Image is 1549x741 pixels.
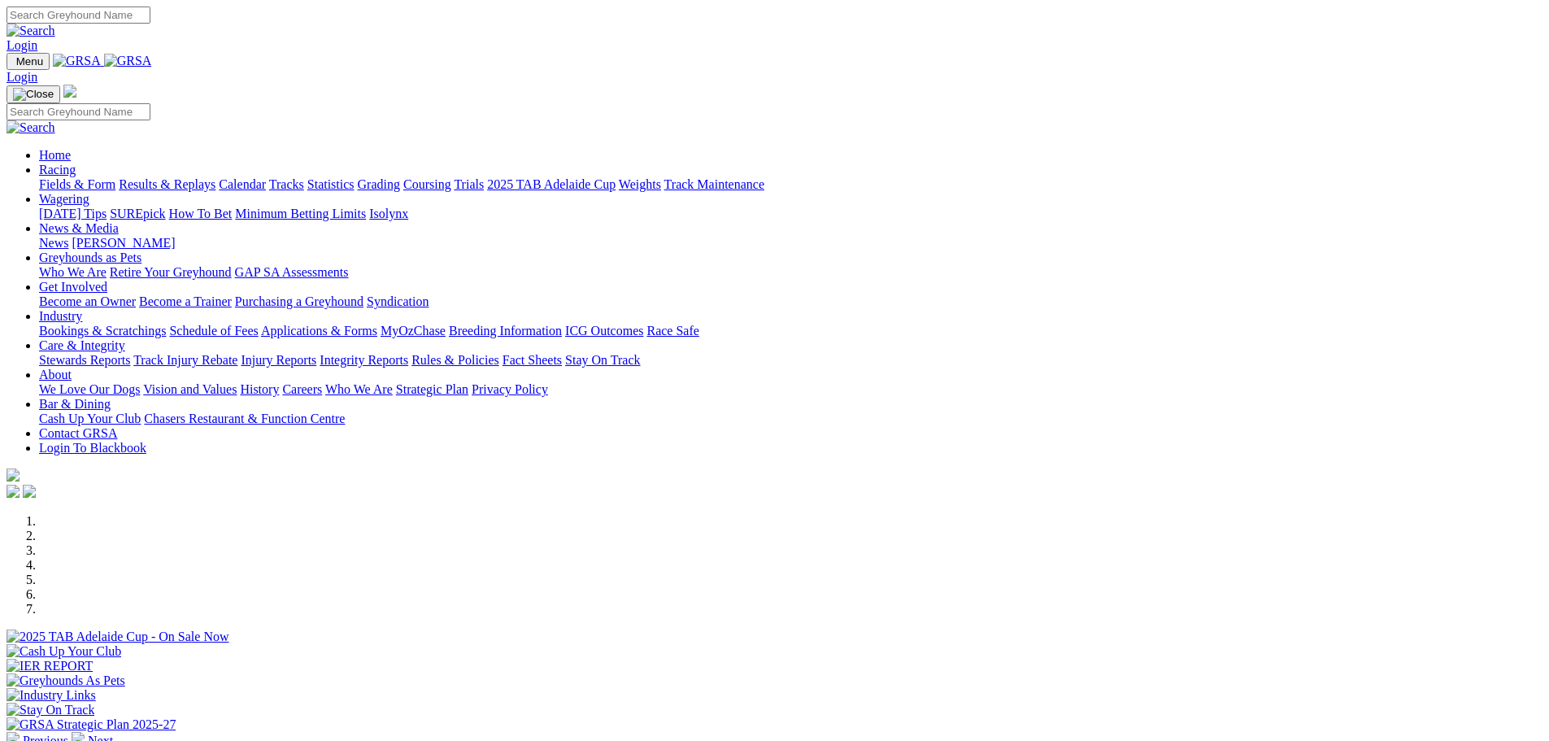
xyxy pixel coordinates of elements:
a: Tracks [269,177,304,191]
a: Racing [39,163,76,177]
a: Who We Are [39,265,107,279]
a: Rules & Policies [411,353,499,367]
img: Greyhounds As Pets [7,673,125,688]
a: Breeding Information [449,324,562,338]
div: Industry [39,324,1542,338]
div: Get Involved [39,294,1542,309]
a: Stewards Reports [39,353,130,367]
a: Bar & Dining [39,397,111,411]
img: 2025 TAB Adelaide Cup - On Sale Now [7,630,229,644]
a: Greyhounds as Pets [39,251,141,264]
img: logo-grsa-white.png [63,85,76,98]
a: Become an Owner [39,294,136,308]
img: Cash Up Your Club [7,644,121,659]
a: Vision and Values [143,382,237,396]
img: IER REPORT [7,659,93,673]
a: Retire Your Greyhound [110,265,232,279]
a: Get Involved [39,280,107,294]
a: Industry [39,309,82,323]
div: Bar & Dining [39,412,1542,426]
a: Stay On Track [565,353,640,367]
img: Stay On Track [7,703,94,717]
input: Search [7,7,150,24]
a: Race Safe [646,324,698,338]
button: Toggle navigation [7,53,50,70]
a: Coursing [403,177,451,191]
a: Strategic Plan [396,382,468,396]
button: Toggle navigation [7,85,60,103]
a: Careers [282,382,322,396]
a: News & Media [39,221,119,235]
img: Search [7,24,55,38]
div: Racing [39,177,1542,192]
a: Contact GRSA [39,426,117,440]
div: Wagering [39,207,1542,221]
a: Minimum Betting Limits [235,207,366,220]
img: facebook.svg [7,485,20,498]
a: Login [7,70,37,84]
div: Greyhounds as Pets [39,265,1542,280]
img: Search [7,120,55,135]
a: ICG Outcomes [565,324,643,338]
a: About [39,368,72,381]
a: [DATE] Tips [39,207,107,220]
a: Cash Up Your Club [39,412,141,425]
a: [PERSON_NAME] [72,236,175,250]
a: Login To Blackbook [39,441,146,455]
a: Chasers Restaurant & Function Centre [144,412,345,425]
img: Industry Links [7,688,96,703]
a: 2025 TAB Adelaide Cup [487,177,616,191]
a: Results & Replays [119,177,215,191]
div: Care & Integrity [39,353,1542,368]
a: Bookings & Scratchings [39,324,166,338]
a: Become a Trainer [139,294,232,308]
a: Track Injury Rebate [133,353,237,367]
a: Statistics [307,177,355,191]
a: Isolynx [369,207,408,220]
a: Privacy Policy [472,382,548,396]
a: We Love Our Dogs [39,382,140,396]
a: Grading [358,177,400,191]
a: Calendar [219,177,266,191]
img: GRSA [53,54,101,68]
img: GRSA Strategic Plan 2025-27 [7,717,176,732]
a: Care & Integrity [39,338,125,352]
a: Fields & Form [39,177,115,191]
img: Close [13,88,54,101]
a: Login [7,38,37,52]
a: Purchasing a Greyhound [235,294,363,308]
a: Who We Are [325,382,393,396]
a: Fact Sheets [503,353,562,367]
a: SUREpick [110,207,165,220]
a: MyOzChase [381,324,446,338]
a: Syndication [367,294,429,308]
img: logo-grsa-white.png [7,469,20,482]
a: Schedule of Fees [169,324,258,338]
a: Trials [454,177,484,191]
div: About [39,382,1542,397]
a: How To Bet [169,207,233,220]
span: Menu [16,55,43,68]
input: Search [7,103,150,120]
a: History [240,382,279,396]
a: Wagering [39,192,89,206]
a: GAP SA Assessments [235,265,349,279]
a: Weights [619,177,661,191]
a: Injury Reports [241,353,316,367]
a: News [39,236,68,250]
div: News & Media [39,236,1542,251]
a: Integrity Reports [320,353,408,367]
img: twitter.svg [23,485,36,498]
a: Applications & Forms [261,324,377,338]
a: Home [39,148,71,162]
img: GRSA [104,54,152,68]
a: Track Maintenance [664,177,764,191]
